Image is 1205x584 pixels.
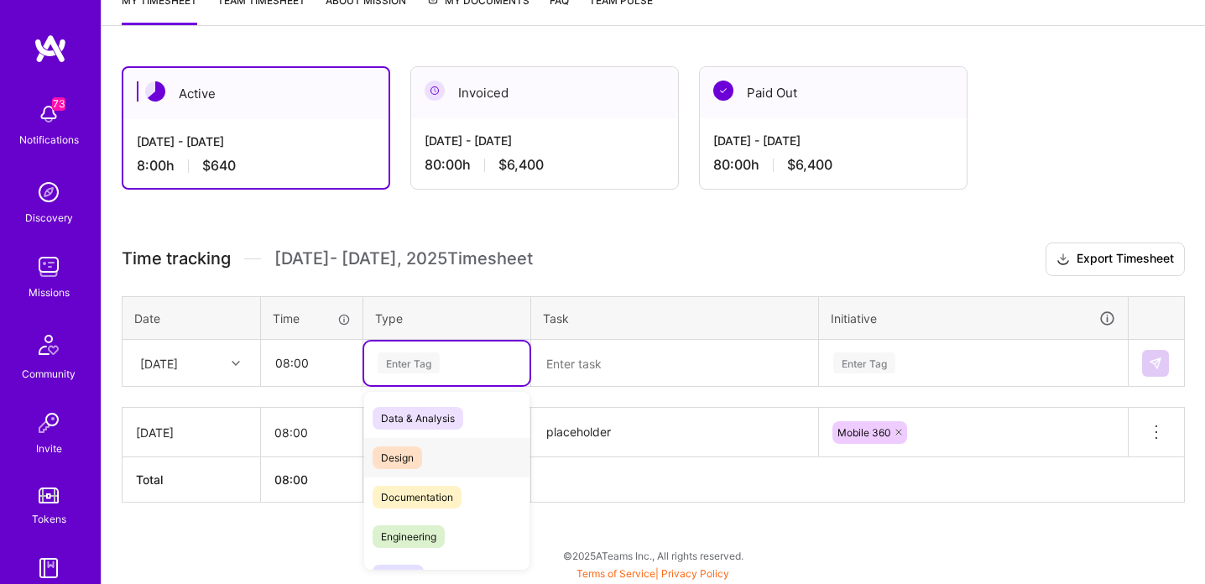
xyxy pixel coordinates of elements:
img: logo [34,34,67,64]
div: 80:00 h [713,156,953,174]
button: Export Timesheet [1046,242,1185,276]
div: Tokens [32,510,66,528]
textarea: placeholder [533,409,816,456]
img: Paid Out [713,81,733,101]
span: Design [373,446,422,469]
div: Enter Tag [833,350,895,376]
span: Documentation [373,486,462,508]
img: discovery [32,175,65,209]
th: 08:00 [261,457,363,503]
div: Invite [36,440,62,457]
div: [DATE] [140,354,178,372]
img: Active [145,81,165,102]
span: Time tracking [122,248,231,269]
input: HH:MM [261,410,363,455]
div: Notifications [19,131,79,149]
th: Task [531,296,819,340]
th: Type [363,296,531,340]
span: $640 [202,157,236,175]
span: [DATE] - [DATE] , 2025 Timesheet [274,248,533,269]
a: Terms of Service [576,567,655,580]
span: | [576,567,729,580]
span: Engineering [373,525,445,548]
div: Missions [29,284,70,301]
div: [DATE] - [DATE] [425,132,665,149]
th: Total [123,457,261,503]
div: [DATE] [136,424,247,441]
div: Initiative [831,309,1116,328]
div: Community [22,365,76,383]
th: Date [123,296,261,340]
span: Mobile 360 [837,426,890,439]
span: $6,400 [787,156,832,174]
i: icon Download [1056,251,1070,269]
img: teamwork [32,250,65,284]
span: 73 [52,97,65,111]
img: bell [32,97,65,131]
div: Active [123,68,389,119]
img: Community [29,325,69,365]
img: tokens [39,488,59,503]
div: © 2025 ATeams Inc., All rights reserved. [101,534,1205,576]
i: icon Chevron [232,359,240,368]
div: [DATE] - [DATE] [137,133,375,150]
div: 80:00 h [425,156,665,174]
div: Paid Out [700,67,967,118]
span: $6,400 [498,156,544,174]
span: Data & Analysis [373,407,463,430]
a: Privacy Policy [661,567,729,580]
img: Invoiced [425,81,445,101]
img: Submit [1149,357,1162,370]
img: Invite [32,406,65,440]
div: 8:00 h [137,157,375,175]
div: Enter Tag [378,350,440,376]
div: Invoiced [411,67,678,118]
div: [DATE] - [DATE] [713,132,953,149]
div: Time [273,310,351,327]
div: Discovery [25,209,73,227]
input: HH:MM [262,341,362,385]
